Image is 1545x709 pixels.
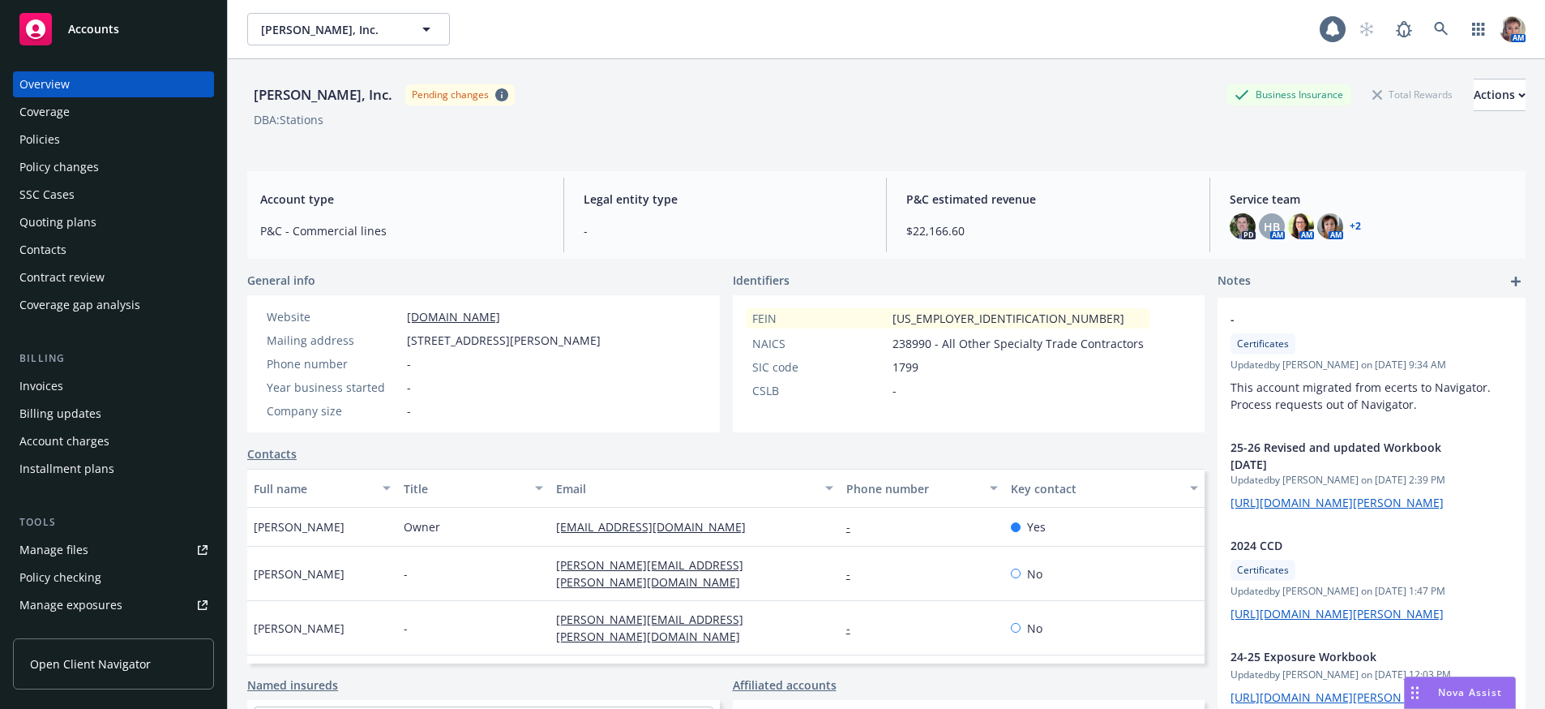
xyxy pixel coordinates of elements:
[404,518,440,535] span: Owner
[13,537,214,563] a: Manage files
[892,310,1124,327] span: [US_EMPLOYER_IDENTIFICATION_NUMBER]
[19,71,70,97] div: Overview
[247,272,315,289] span: General info
[13,620,214,646] a: Manage certificates
[1027,518,1046,535] span: Yes
[1027,565,1042,582] span: No
[13,428,214,454] a: Account charges
[892,335,1144,352] span: 238990 - All Other Specialty Trade Contractors
[1230,380,1494,412] span: This account migrated from ecerts to Navigator. Process requests out of Navigator.
[407,309,500,324] a: [DOMAIN_NAME]
[254,111,323,128] div: DBA: Stations
[267,355,400,372] div: Phone number
[1230,606,1444,621] a: [URL][DOMAIN_NAME][PERSON_NAME]
[1218,272,1251,291] span: Notes
[13,127,214,153] a: Policies
[846,621,863,636] a: -
[407,379,411,396] span: -
[19,99,70,125] div: Coverage
[1230,358,1513,372] span: Updated by [PERSON_NAME] on [DATE] 9:34 AM
[1404,677,1516,709] button: Nova Assist
[752,359,886,376] div: SIC code
[19,373,63,399] div: Invoices
[1230,473,1513,488] span: Updated by [PERSON_NAME] on [DATE] 2:39 PM
[247,469,397,508] button: Full name
[19,620,126,646] div: Manage certificates
[556,480,815,497] div: Email
[1500,16,1526,42] img: photo
[1218,298,1526,426] div: -CertificatesUpdatedby [PERSON_NAME] on [DATE] 9:34 AMThis account migrated from ecerts to Naviga...
[1230,439,1470,473] span: 25-26 Revised and updated Workbook [DATE]
[13,99,214,125] a: Coverage
[13,264,214,290] a: Contract review
[1230,213,1256,239] img: photo
[892,382,897,399] span: -
[1218,524,1526,635] div: 2024 CCDCertificatesUpdatedby [PERSON_NAME] on [DATE] 1:47 PM[URL][DOMAIN_NAME][PERSON_NAME]
[19,537,88,563] div: Manage files
[19,127,60,153] div: Policies
[13,292,214,318] a: Coverage gap analysis
[68,23,119,36] span: Accounts
[13,209,214,235] a: Quoting plans
[407,332,601,349] span: [STREET_ADDRESS][PERSON_NAME]
[13,237,214,263] a: Contacts
[840,469,1005,508] button: Phone number
[733,677,837,694] a: Affiliated accounts
[13,71,214,97] a: Overview
[254,565,345,582] span: [PERSON_NAME]
[19,456,114,482] div: Installment plans
[407,355,411,372] span: -
[1506,272,1526,291] a: add
[1226,84,1351,105] div: Business Insurance
[13,514,214,531] div: Tools
[19,592,122,618] div: Manage exposures
[407,402,411,419] span: -
[584,222,867,239] span: -
[1027,620,1042,637] span: No
[1388,13,1420,45] a: Report a Bug
[1364,84,1461,105] div: Total Rewards
[412,88,489,101] div: Pending changes
[260,191,544,208] span: Account type
[19,237,66,263] div: Contacts
[19,154,99,180] div: Policy changes
[1230,191,1513,208] span: Service team
[13,565,214,591] a: Policy checking
[19,182,75,208] div: SSC Cases
[1350,13,1383,45] a: Start snowing
[13,6,214,52] a: Accounts
[19,209,96,235] div: Quoting plans
[267,379,400,396] div: Year business started
[247,84,399,105] div: [PERSON_NAME], Inc.
[733,272,790,289] span: Identifiers
[30,655,151,672] span: Open Client Navigator
[1288,213,1314,239] img: photo
[404,565,408,582] span: -
[1230,584,1513,599] span: Updated by [PERSON_NAME] on [DATE] 1:47 PM
[19,565,101,591] div: Policy checking
[1425,13,1457,45] a: Search
[13,592,214,618] span: Manage exposures
[267,308,400,325] div: Website
[1230,537,1470,554] span: 2024 CCD
[556,612,753,644] a: [PERSON_NAME][EMAIL_ADDRESS][PERSON_NAME][DOMAIN_NAME]
[267,402,400,419] div: Company size
[247,677,338,694] a: Named insureds
[19,428,109,454] div: Account charges
[906,222,1190,239] span: $22,166.60
[752,310,886,327] div: FEIN
[892,359,918,376] span: 1799
[247,13,450,45] button: [PERSON_NAME], Inc.
[404,480,525,497] div: Title
[13,154,214,180] a: Policy changes
[906,191,1190,208] span: P&C estimated revenue
[1230,690,1444,705] a: [URL][DOMAIN_NAME][PERSON_NAME]
[261,21,401,38] span: [PERSON_NAME], Inc.
[1237,563,1289,578] span: Certificates
[13,350,214,367] div: Billing
[247,445,297,462] a: Contacts
[19,264,105,290] div: Contract review
[846,566,863,582] a: -
[397,469,550,508] button: Title
[1438,685,1502,699] span: Nova Assist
